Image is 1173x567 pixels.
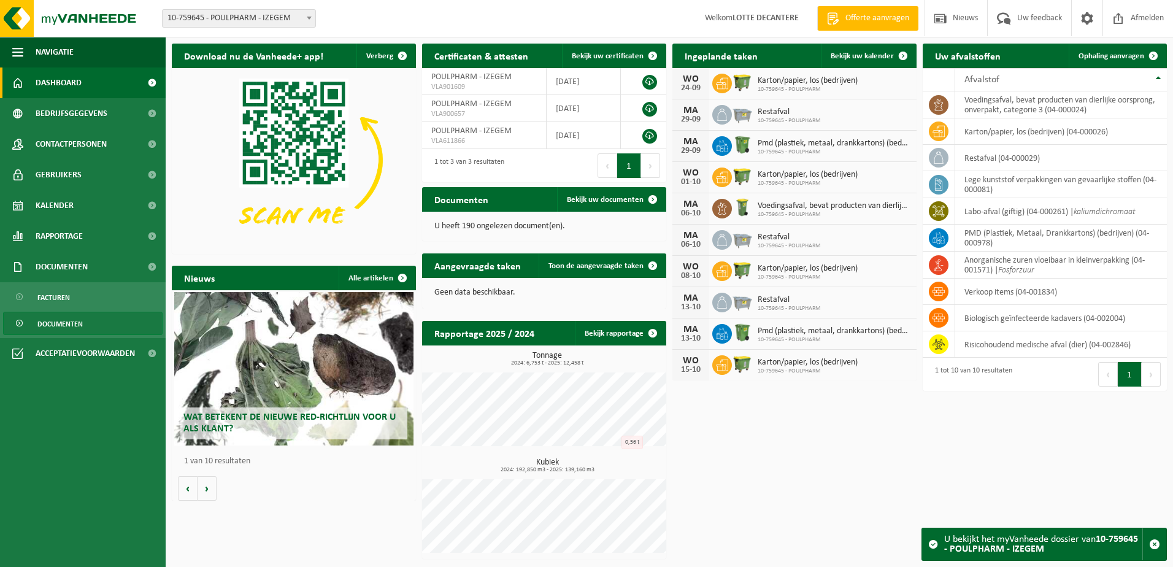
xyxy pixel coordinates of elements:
[955,171,1167,198] td: lege kunststof verpakkingen van gevaarlijke stoffen (04-000081)
[36,160,82,190] span: Gebruikers
[422,253,533,277] h2: Aangevraagde taken
[172,68,416,252] img: Download de VHEPlus App
[431,126,512,136] span: POULPHARM - IZEGEM
[184,457,410,466] p: 1 van 10 resultaten
[36,221,83,252] span: Rapportage
[3,312,163,335] a: Documenten
[758,264,858,274] span: Karton/papier, los (bedrijven)
[944,528,1142,560] div: U bekijkt het myVanheede dossier van
[831,52,894,60] span: Bekijk uw kalender
[679,356,703,366] div: WO
[1098,362,1118,387] button: Previous
[929,361,1012,388] div: 1 tot 10 van 10 resultaten
[557,187,665,212] a: Bekijk uw documenten
[758,139,910,148] span: Pmd (plastiek, metaal, drankkartons) (bedrijven)
[422,44,540,67] h2: Certificaten & attesten
[732,353,753,374] img: WB-1100-HPE-GN-50
[679,199,703,209] div: MA
[758,305,821,312] span: 10-759645 - POULPHARM
[964,75,999,85] span: Afvalstof
[547,68,621,95] td: [DATE]
[672,44,770,67] h2: Ingeplande taken
[679,241,703,249] div: 06-10
[434,288,654,297] p: Geen data beschikbaar.
[732,134,753,155] img: WB-0370-HPE-GN-50
[758,358,858,368] span: Karton/papier, los (bedrijven)
[562,44,665,68] a: Bekijk uw certificaten
[955,305,1167,331] td: Biologisch geïnfecteerde kadavers (04-002004)
[758,148,910,156] span: 10-759645 - POULPHARM
[679,303,703,312] div: 13-10
[758,86,858,93] span: 10-759645 - POULPHARM
[172,44,336,67] h2: Download nu de Vanheede+ app!
[431,136,537,146] span: VLA611866
[422,187,501,211] h2: Documenten
[36,37,74,67] span: Navigatie
[758,233,821,242] span: Restafval
[821,44,915,68] a: Bekijk uw kalender
[431,82,537,92] span: VLA901609
[679,325,703,334] div: MA
[944,534,1138,554] strong: 10-759645 - POULPHARM - IZEGEM
[679,231,703,241] div: MA
[572,52,644,60] span: Bekijk uw certificaten
[547,122,621,149] td: [DATE]
[1142,362,1161,387] button: Next
[732,260,753,280] img: WB-1100-HPE-GN-50
[339,266,415,290] a: Alle artikelen
[732,322,753,343] img: WB-0370-HPE-GN-50
[679,272,703,280] div: 08-10
[679,262,703,272] div: WO
[36,98,107,129] span: Bedrijfsgegevens
[567,196,644,204] span: Bekijk uw documenten
[758,201,910,211] span: Voedingsafval, bevat producten van dierlijke oorsprong, onverpakt, categorie 3
[3,285,163,309] a: Facturen
[732,291,753,312] img: WB-2500-GAL-GY-01
[172,266,227,290] h2: Nieuws
[923,44,1013,67] h2: Uw afvalstoffen
[758,326,910,336] span: Pmd (plastiek, metaal, drankkartons) (bedrijven)
[428,360,666,366] span: 2024: 6,753 t - 2025: 12,458 t
[428,352,666,366] h3: Tonnage
[183,412,396,434] span: Wat betekent de nieuwe RED-richtlijn voor u als klant?
[598,153,617,178] button: Previous
[162,9,316,28] span: 10-759645 - POULPHARM - IZEGEM
[1074,207,1136,217] i: kaliumdichromaat
[679,137,703,147] div: MA
[366,52,393,60] span: Verberg
[163,10,315,27] span: 10-759645 - POULPHARM - IZEGEM
[758,180,858,187] span: 10-759645 - POULPHARM
[758,295,821,305] span: Restafval
[732,166,753,187] img: WB-1100-HPE-GN-50
[428,458,666,473] h3: Kubiek
[617,153,641,178] button: 1
[575,321,665,345] a: Bekijk rapportage
[36,129,107,160] span: Contactpersonen
[758,107,821,117] span: Restafval
[955,225,1167,252] td: PMD (Plastiek, Metaal, Drankkartons) (bedrijven) (04-000978)
[36,67,82,98] span: Dashboard
[732,103,753,124] img: WB-2500-GAL-GY-01
[428,467,666,473] span: 2024: 192,850 m3 - 2025: 139,160 m3
[955,145,1167,171] td: restafval (04-000029)
[431,99,512,109] span: POULPHARM - IZEGEM
[641,153,660,178] button: Next
[1118,362,1142,387] button: 1
[431,109,537,119] span: VLA900657
[842,12,912,25] span: Offerte aanvragen
[817,6,918,31] a: Offerte aanvragen
[36,190,74,221] span: Kalender
[679,178,703,187] div: 01-10
[547,95,621,122] td: [DATE]
[428,152,504,179] div: 1 tot 3 van 3 resultaten
[955,252,1167,279] td: anorganische zuren vloeibaar in kleinverpakking (04-001571) |
[679,334,703,343] div: 13-10
[955,198,1167,225] td: labo-afval (giftig) (04-000261) |
[178,476,198,501] button: Vorige
[36,252,88,282] span: Documenten
[356,44,415,68] button: Verberg
[679,106,703,115] div: MA
[679,147,703,155] div: 29-09
[621,436,643,449] div: 0,56 t
[732,197,753,218] img: WB-0140-HPE-GN-50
